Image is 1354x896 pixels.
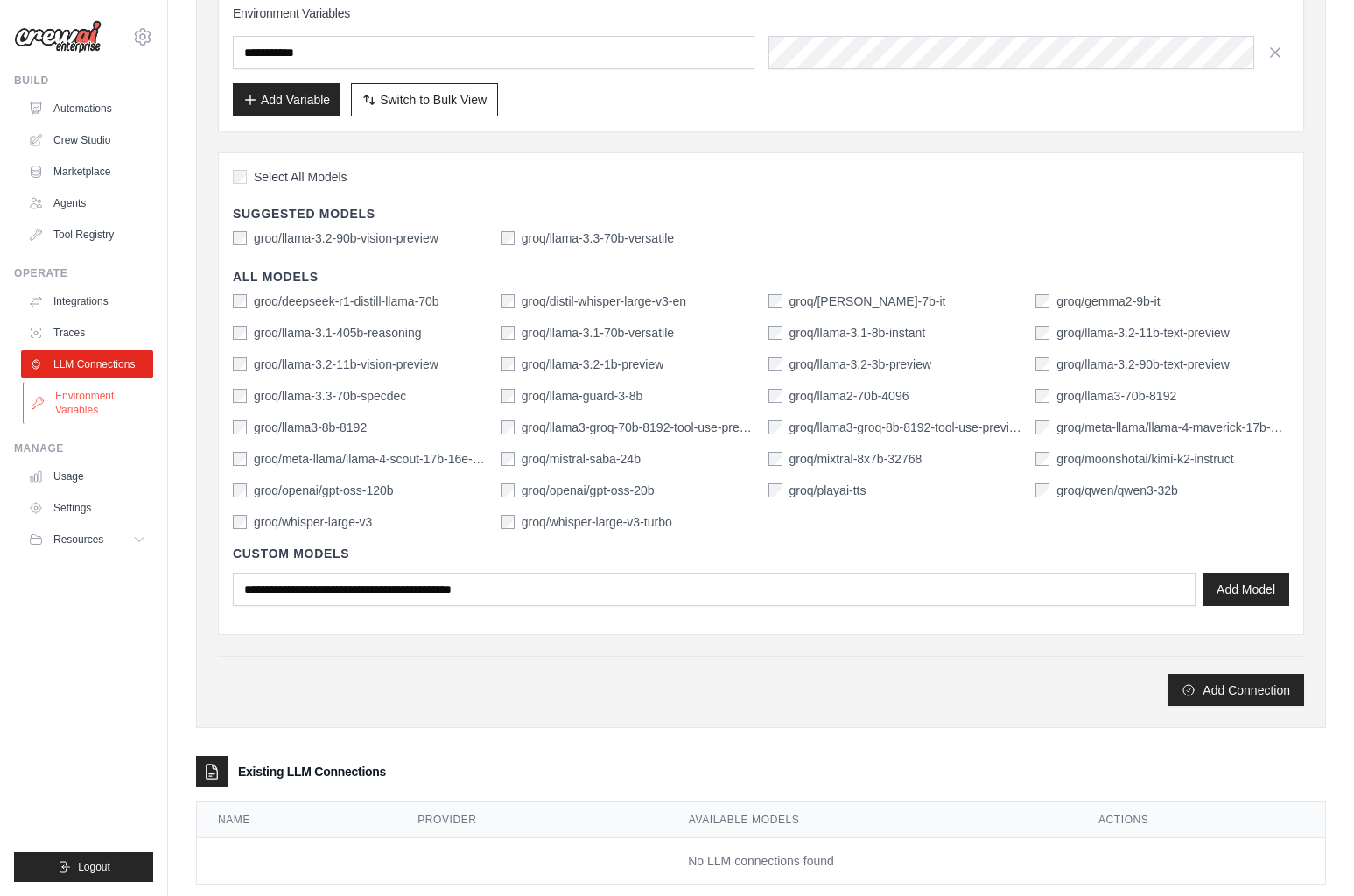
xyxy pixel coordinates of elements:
[233,326,247,340] input: groq/llama-3.1-405b-reasoning
[501,515,515,529] input: groq/whisper-large-v3-turbo
[501,357,515,371] input: groq/llama-3.2-1b-preview
[768,389,782,403] input: groq/llama2-70b-4096
[501,294,515,308] input: groq/distil-whisper-large-v3-en
[233,294,247,308] input: groq/deepseek-r1-distill-llama-70b
[522,293,686,310] label: groq/distil-whisper-large-v3-en
[254,356,438,373] label: groq/llama-3.2-11b-vision-preview
[768,326,782,340] input: groq/llama-3.1-8b-instant
[789,293,946,310] label: groq/gemma-7b-it
[522,356,664,373] label: groq/llama-3.2-1b-preview
[522,482,655,499] label: groq/openai/gpt-oss-20b
[768,452,782,466] input: groq/mixtral-8x7b-32768
[233,4,1289,22] h3: Environment Variables
[233,420,247,434] input: groq/llama3-8b-8192
[14,74,153,88] div: Build
[1056,356,1230,373] label: groq/llama-3.2-90b-text-preview
[522,513,672,531] label: groq/whisper-large-v3-turbo
[14,20,102,53] img: Logo
[254,293,439,310] label: groq/deepseek-r1-distill-llama-70b
[522,324,674,342] label: groq/llama-3.1-70b-versatile
[1056,324,1230,342] label: groq/llama-3.2-11b-text-preview
[501,326,515,340] input: groq/llama-3.1-70b-versatile
[21,462,153,490] a: Usage
[768,420,782,434] input: groq/llama3-groq-8b-8192-tool-use-preview
[233,452,247,466] input: groq/meta-llama/llama-4-scout-17b-16e-instruct
[501,452,515,466] input: groq/mistral-saba-24b
[254,450,487,468] label: groq/meta-llama/llama-4-scout-17b-16e-instruct
[789,450,923,468] label: groq/mixtral-8x7b-32768
[522,229,674,247] label: groq/llama-3.3-70b-versatile
[21,189,153,217] a: Agents
[1168,674,1304,706] button: Add Connection
[1077,802,1325,838] th: Actions
[23,382,155,424] a: Environment Variables
[1035,326,1049,340] input: groq/llama-3.2-11b-text-preview
[351,83,498,116] button: Switch to Bulk View
[21,526,153,554] button: Resources
[78,860,110,874] span: Logout
[21,494,153,522] a: Settings
[1035,294,1049,308] input: groq/gemma2-9b-it
[789,387,909,405] label: groq/llama2-70b-4096
[233,357,247,371] input: groq/llama-3.2-11b-vision-preview
[501,420,515,434] input: groq/llama3-groq-70b-8192-tool-use-preview
[768,483,782,497] input: groq/playai-tts
[238,763,386,780] h3: Existing LLM Connections
[1035,420,1049,434] input: groq/meta-llama/llama-4-maverick-17b-128e-instruct
[1035,389,1049,403] input: groq/llama3-70b-8192
[21,95,153,123] a: Automations
[197,838,1325,885] td: No LLM connections found
[233,545,1289,562] h4: Custom Models
[789,419,1022,436] label: groq/llama3-groq-8b-8192-tool-use-preview
[254,482,394,499] label: groq/openai/gpt-oss-120b
[1056,482,1178,499] label: groq/qwen/qwen3-32b
[254,229,438,247] label: groq/llama-3.2-90b-vision-preview
[501,389,515,403] input: groq/llama-guard-3-8b
[768,357,782,371] input: groq/llama-3.2-3b-preview
[254,419,367,436] label: groq/llama3-8b-8192
[197,802,396,838] th: Name
[14,266,153,280] div: Operate
[1056,419,1289,436] label: groq/meta-llama/llama-4-maverick-17b-128e-instruct
[233,205,1289,222] h4: Suggested Models
[1203,573,1289,606] button: Add Model
[1056,293,1160,310] label: groq/gemma2-9b-it
[501,483,515,497] input: groq/openai/gpt-oss-20b
[53,533,103,547] span: Resources
[254,387,406,405] label: groq/llama-3.3-70b-specdec
[668,802,1077,838] th: Available Models
[21,158,153,186] a: Marketplace
[21,350,153,378] a: LLM Connections
[789,356,932,373] label: groq/llama-3.2-3b-preview
[501,231,515,245] input: groq/llama-3.3-70b-versatile
[522,387,643,405] label: groq/llama-guard-3-8b
[789,324,926,342] label: groq/llama-3.1-8b-instant
[233,483,247,497] input: groq/openai/gpt-oss-120b
[254,168,347,186] span: Select All Models
[1056,387,1176,405] label: groq/llama3-70b-8192
[21,221,153,249] a: Tool Registry
[254,324,421,342] label: groq/llama-3.1-405b-reasoning
[233,515,247,529] input: groq/whisper-large-v3
[522,450,641,468] label: groq/mistral-saba-24b
[396,802,668,838] th: Provider
[1035,357,1049,371] input: groq/llama-3.2-90b-text-preview
[233,389,247,403] input: groq/llama-3.3-70b-specdec
[21,319,153,347] a: Traces
[1056,450,1233,468] label: groq/moonshotai/kimi-k2-instruct
[789,482,866,499] label: groq/playai-tts
[522,419,754,436] label: groq/llama3-groq-70b-8192-tool-use-preview
[254,513,372,531] label: groq/whisper-large-v3
[380,91,487,109] span: Switch to Bulk View
[233,170,247,184] input: Select All Models
[1035,483,1049,497] input: groq/qwen/qwen3-32b
[233,231,247,245] input: groq/llama-3.2-90b-vision-preview
[233,83,340,116] button: Add Variable
[14,852,153,882] button: Logout
[21,287,153,315] a: Integrations
[233,268,1289,286] h4: All Models
[768,294,782,308] input: groq/gemma-7b-it
[1035,452,1049,466] input: groq/moonshotai/kimi-k2-instruct
[21,126,153,154] a: Crew Studio
[14,441,153,455] div: Manage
